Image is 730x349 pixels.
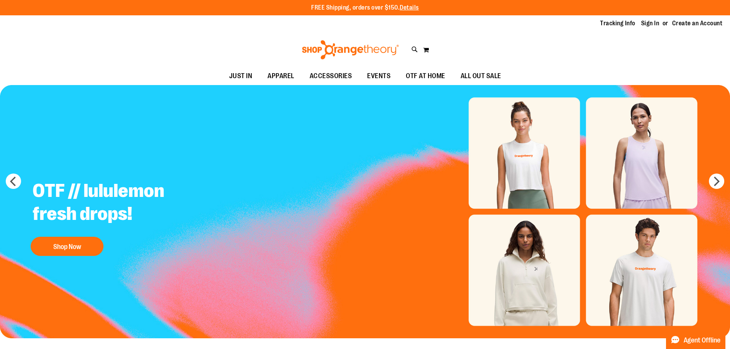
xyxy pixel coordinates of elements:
[666,331,725,349] button: Agent Offline
[684,337,720,344] span: Agent Offline
[267,67,294,85] span: APPAREL
[27,174,217,260] a: OTF // lululemon fresh drops! Shop Now
[27,174,217,233] h2: OTF // lululemon fresh drops!
[400,4,419,11] a: Details
[229,67,253,85] span: JUST IN
[311,3,419,12] p: FREE Shipping, orders over $150.
[301,40,400,59] img: Shop Orangetheory
[461,67,501,85] span: ALL OUT SALE
[6,174,21,189] button: prev
[672,19,723,28] a: Create an Account
[31,237,103,256] button: Shop Now
[641,19,659,28] a: Sign In
[600,19,635,28] a: Tracking Info
[709,174,724,189] button: next
[367,67,390,85] span: EVENTS
[310,67,352,85] span: ACCESSORIES
[406,67,445,85] span: OTF AT HOME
